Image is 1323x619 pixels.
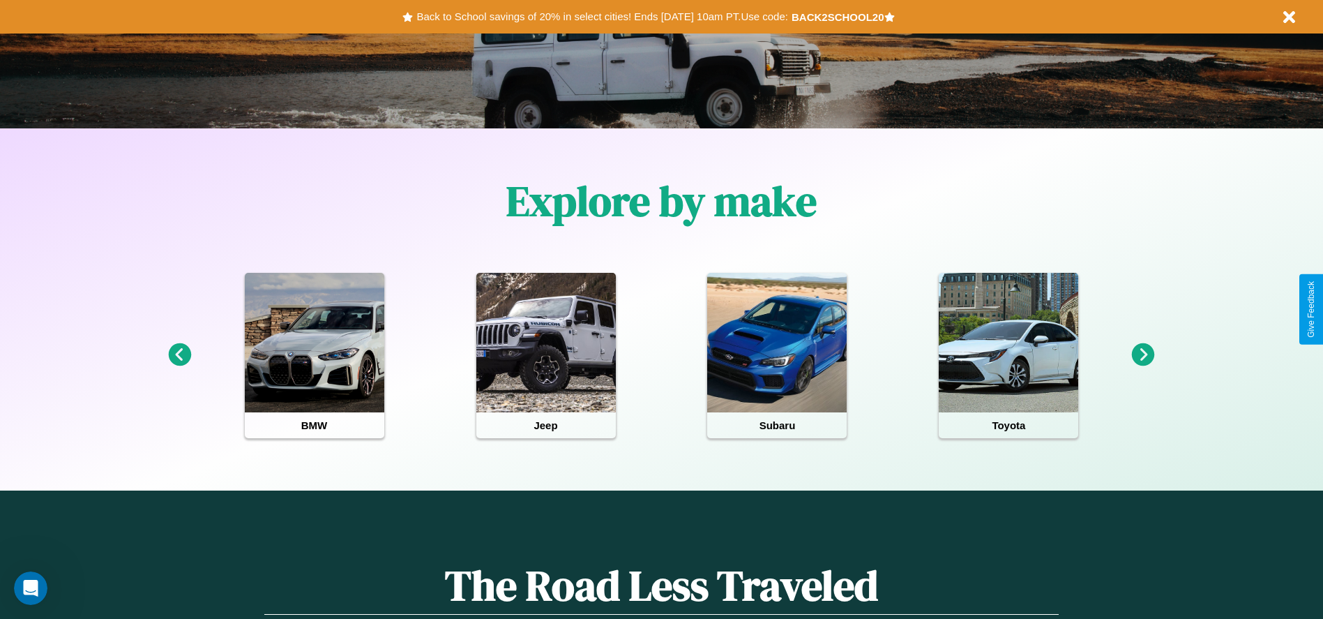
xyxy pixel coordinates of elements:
[792,11,884,23] b: BACK2SCHOOL20
[245,412,384,438] h4: BMW
[413,7,791,27] button: Back to School savings of 20% in select cities! Ends [DATE] 10am PT.Use code:
[476,412,616,438] h4: Jeep
[939,412,1078,438] h4: Toyota
[506,172,817,230] h1: Explore by make
[14,572,47,605] iframe: Intercom live chat
[707,412,847,438] h4: Subaru
[1306,281,1316,338] div: Give Feedback
[264,557,1058,615] h1: The Road Less Traveled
